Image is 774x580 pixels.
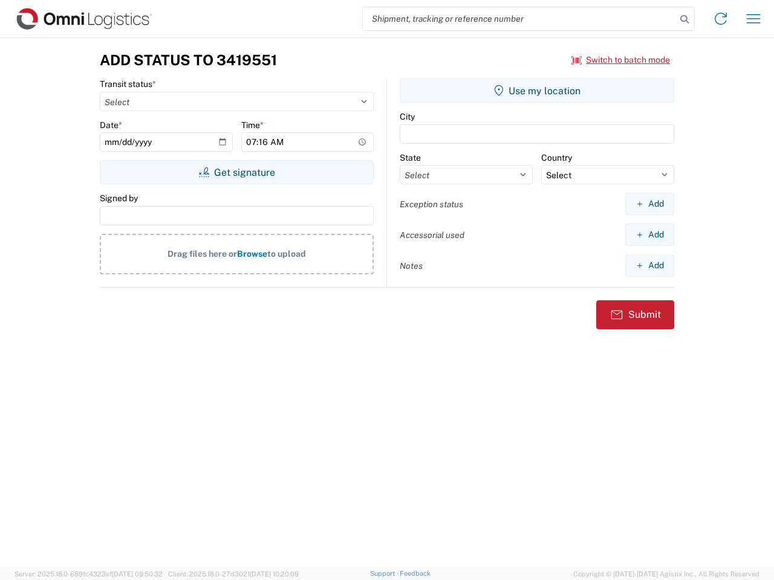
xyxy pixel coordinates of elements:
[625,254,674,277] button: Add
[15,570,163,578] span: Server: 2025.18.0-659fc4323ef
[100,160,374,184] button: Get signature
[541,152,572,163] label: Country
[250,570,299,578] span: [DATE] 10:20:09
[168,570,299,578] span: Client: 2025.18.0-27d3021
[100,51,277,69] h3: Add Status to 3419551
[100,79,156,89] label: Transit status
[167,249,237,259] span: Drag files here or
[100,193,138,204] label: Signed by
[400,111,415,122] label: City
[112,570,163,578] span: [DATE] 09:50:32
[400,230,464,240] label: Accessorial used
[267,249,306,259] span: to upload
[400,570,431,577] a: Feedback
[237,249,267,259] span: Browse
[370,570,400,577] a: Support
[571,50,670,70] button: Switch to batch mode
[100,120,122,130] label: Date
[625,224,674,246] button: Add
[625,193,674,215] button: Add
[400,79,674,103] button: Use my location
[241,120,264,130] label: Time
[400,260,423,271] label: Notes
[363,7,676,30] input: Shipment, tracking or reference number
[573,569,759,579] span: Copyright © [DATE]-[DATE] Agistix Inc., All Rights Reserved
[596,300,674,329] button: Submit
[400,152,421,163] label: State
[400,199,463,210] label: Exception status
